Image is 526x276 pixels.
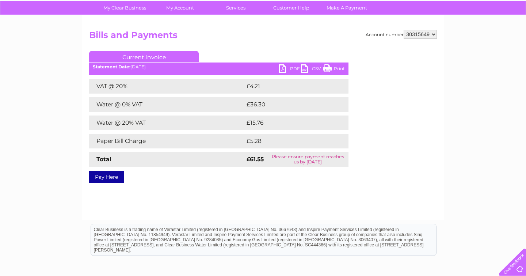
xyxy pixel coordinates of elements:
[245,134,331,148] td: £5.28
[416,31,432,37] a: Energy
[206,1,266,15] a: Services
[89,30,437,44] h2: Bills and Payments
[267,152,348,167] td: Please ensure payment reaches us by [DATE]
[89,97,245,112] td: Water @ 0% VAT
[18,19,56,41] img: logo.png
[245,97,334,112] td: £36.30
[91,4,436,35] div: Clear Business is a trading name of Verastar Limited (registered in [GEOGRAPHIC_DATA] No. 3667643...
[247,156,264,163] strong: £61.55
[150,1,210,15] a: My Account
[477,31,495,37] a: Contact
[89,64,348,69] div: [DATE]
[93,64,130,69] b: Statement Date:
[89,171,124,183] a: Pay Here
[436,31,458,37] a: Telecoms
[502,31,519,37] a: Log out
[89,116,245,130] td: Water @ 20% VAT
[261,1,321,15] a: Customer Help
[317,1,377,15] a: Make A Payment
[95,1,155,15] a: My Clear Business
[462,31,473,37] a: Blog
[245,79,330,94] td: £4.21
[301,64,323,75] a: CSV
[89,51,199,62] a: Current Invoice
[366,30,437,39] div: Account number
[245,116,333,130] td: £15.76
[388,4,439,13] a: 0333 014 3131
[89,134,245,148] td: Paper Bill Charge
[279,64,301,75] a: PDF
[96,156,111,163] strong: Total
[89,79,245,94] td: VAT @ 20%
[397,31,411,37] a: Water
[323,64,345,75] a: Print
